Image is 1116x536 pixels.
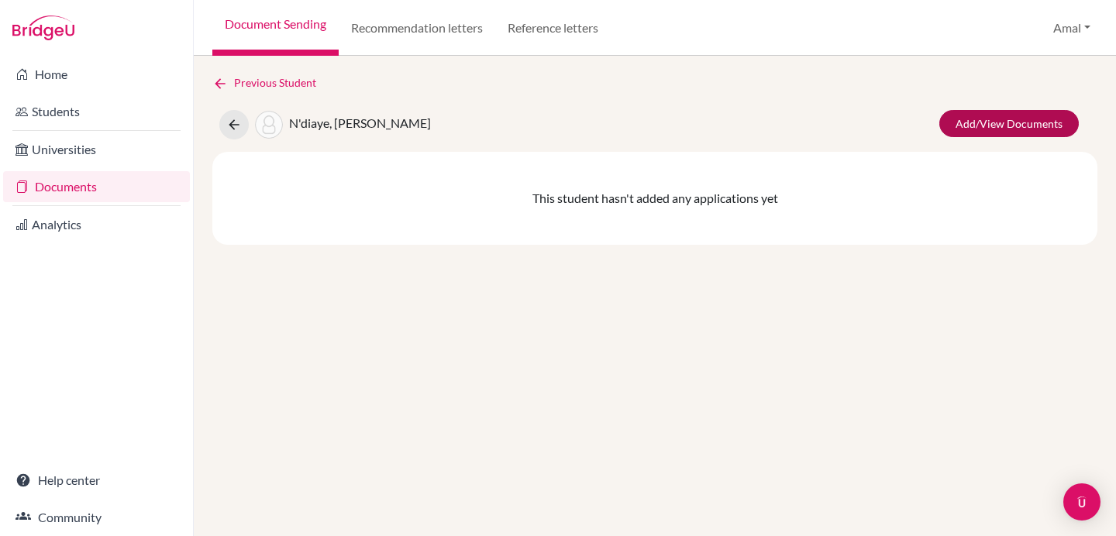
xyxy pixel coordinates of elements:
a: Add/View Documents [939,110,1079,137]
a: Help center [3,465,190,496]
div: Open Intercom Messenger [1063,483,1100,521]
a: Community [3,502,190,533]
a: Students [3,96,190,127]
a: Home [3,59,190,90]
span: N'diaye, [PERSON_NAME] [289,115,431,130]
a: Universities [3,134,190,165]
a: Documents [3,171,190,202]
button: Amal [1046,13,1097,43]
a: Previous Student [212,74,329,91]
a: Analytics [3,209,190,240]
div: This student hasn't added any applications yet [212,152,1097,245]
img: Bridge-U [12,15,74,40]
